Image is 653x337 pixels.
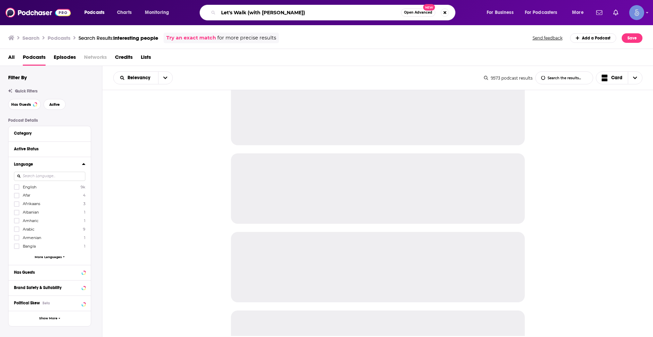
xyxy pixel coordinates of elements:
span: Afrikaans [23,201,40,206]
button: open menu [114,75,158,80]
span: 4 [83,193,85,198]
span: Open Advanced [404,11,432,14]
div: Beta [43,301,50,305]
input: Search podcasts, credits, & more... [218,7,401,18]
span: interesting people [113,35,158,41]
a: Charts [113,7,136,18]
span: Albanian [23,210,39,215]
span: 9 [83,227,85,232]
span: Has Guests [11,103,31,106]
button: More Languages [14,255,85,259]
button: open menu [80,7,113,18]
button: open menu [140,7,178,18]
span: Bangla [23,244,36,249]
div: Language [14,162,78,167]
input: Search Language... [14,172,85,181]
a: Credits [115,52,133,66]
h3: Podcasts [48,35,70,41]
a: Try an exact match [166,34,216,42]
span: Monitoring [145,8,169,17]
button: Has Guests [8,99,41,110]
span: Relevancy [128,75,153,80]
span: More [572,8,584,17]
button: Choose View [596,71,643,84]
button: Show More [9,311,91,326]
span: For Podcasters [525,8,557,17]
button: Political SkewBeta [14,299,85,307]
span: Logged in as Spiral5-G1 [629,5,644,20]
button: Save [622,33,642,43]
button: Open AdvancedNew [401,9,435,17]
span: Charts [117,8,132,17]
button: Active Status [14,145,85,153]
span: 1 [84,244,85,249]
a: Show notifications dropdown [610,7,621,18]
span: Podcasts [84,8,104,17]
span: Active [49,103,60,106]
a: Search Results:interesting people [79,35,158,41]
div: Active Status [14,147,81,151]
span: 1 [84,235,85,240]
button: Send feedback [531,35,565,41]
button: Brand Safety & Suitability [14,283,85,292]
h3: Search [22,35,39,41]
button: Has Guests [14,268,85,276]
span: Quick Filters [15,89,37,94]
div: Has Guests [14,270,80,275]
span: English [23,185,36,189]
span: For Business [487,8,514,17]
div: 9573 podcast results [484,75,533,81]
h2: Choose List sort [113,71,173,84]
div: Search podcasts, credits, & more... [206,5,462,20]
div: Brand Safety & Suitability [14,285,80,290]
span: Arabic [23,227,34,232]
button: Show profile menu [629,5,644,20]
img: Podchaser - Follow, Share and Rate Podcasts [5,6,71,19]
a: Episodes [54,52,76,66]
span: New [423,4,435,11]
span: Political Skew [14,301,40,305]
span: Card [611,75,622,80]
button: Language [14,160,82,168]
span: 3 [83,201,85,206]
span: 9k [81,185,85,189]
span: Armenian [23,235,41,240]
img: User Profile [629,5,644,20]
button: open menu [520,7,567,18]
button: open menu [567,7,592,18]
span: Show More [39,317,57,320]
a: Show notifications dropdown [593,7,605,18]
span: More Languages [35,255,62,259]
a: Add a Podcast [570,33,617,43]
a: All [8,52,15,66]
h2: Filter By [8,74,27,81]
button: open menu [482,7,522,18]
span: for more precise results [217,34,276,42]
a: Podcasts [23,52,46,66]
div: Category [14,131,81,136]
p: Podcast Details [8,118,91,123]
span: Amharic [23,218,38,223]
div: Search Results: [79,35,158,41]
button: Active [44,99,66,110]
span: 1 [84,218,85,223]
span: Afar [23,193,30,198]
span: Networks [84,52,107,66]
button: open menu [158,72,172,84]
span: 1 [84,210,85,215]
a: Lists [141,52,151,66]
button: Category [14,129,85,137]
